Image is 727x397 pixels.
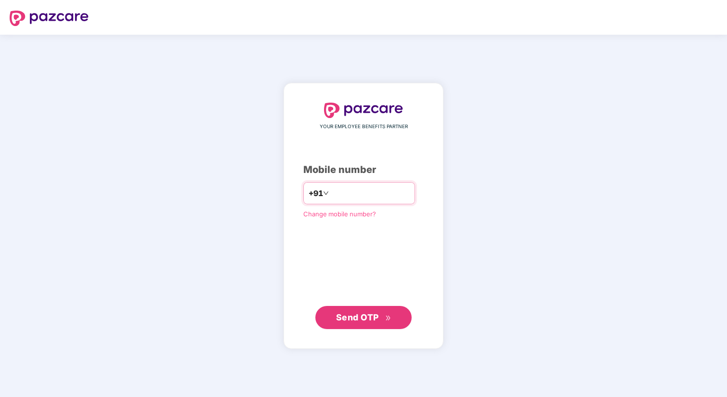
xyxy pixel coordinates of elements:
[10,11,89,26] img: logo
[324,103,403,118] img: logo
[309,187,323,199] span: +91
[323,190,329,196] span: down
[385,315,391,321] span: double-right
[336,312,379,322] span: Send OTP
[303,210,376,218] a: Change mobile number?
[320,123,408,131] span: YOUR EMPLOYEE BENEFITS PARTNER
[303,162,424,177] div: Mobile number
[315,306,412,329] button: Send OTPdouble-right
